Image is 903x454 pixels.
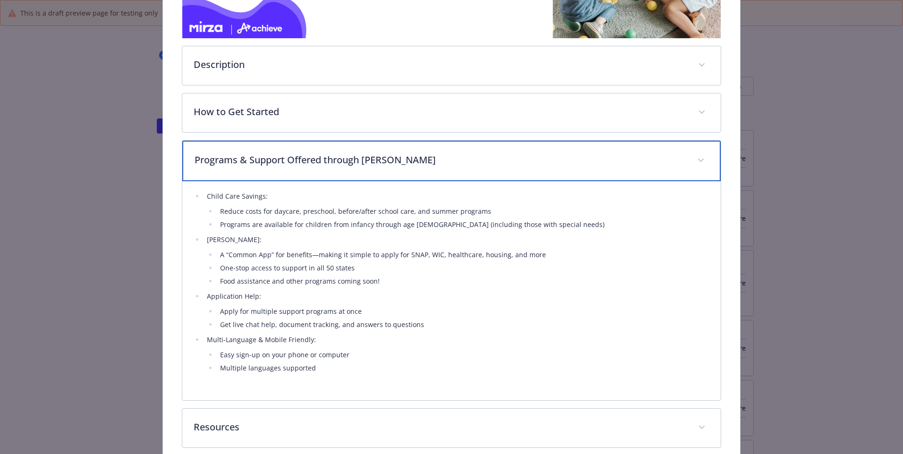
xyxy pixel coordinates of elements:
li: Food assistance and other programs coming soon! [217,276,709,287]
li: Get live chat help, document tracking, and answers to questions [217,319,709,330]
p: Resources [194,420,687,434]
div: Programs & Support Offered through [PERSON_NAME] [182,181,721,400]
div: How to Get Started [182,93,721,132]
li: [PERSON_NAME]: [204,234,709,287]
p: How to Get Started [194,105,687,119]
li: Apply for multiple support programs at once [217,306,709,317]
li: Application Help: [204,291,709,330]
p: Description [194,58,687,72]
li: Programs are available for children from infancy through age [DEMOGRAPHIC_DATA] (including those ... [217,219,709,230]
li: A “Common App” for benefits—making it simple to apply for SNAP, WIC, healthcare, housing, and more [217,249,709,261]
li: Child Care Savings: [204,191,709,230]
div: Resources [182,409,721,447]
div: Programs & Support Offered through [PERSON_NAME] [182,141,721,181]
li: Multi-Language & Mobile Friendly: [204,334,709,374]
p: Programs & Support Offered through [PERSON_NAME] [195,153,686,167]
div: Description [182,46,721,85]
li: Easy sign-up on your phone or computer [217,349,709,361]
li: Reduce costs for daycare, preschool, before/after school care, and summer programs [217,206,709,217]
li: One-stop access to support in all 50 states [217,262,709,274]
li: Multiple languages supported [217,362,709,374]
